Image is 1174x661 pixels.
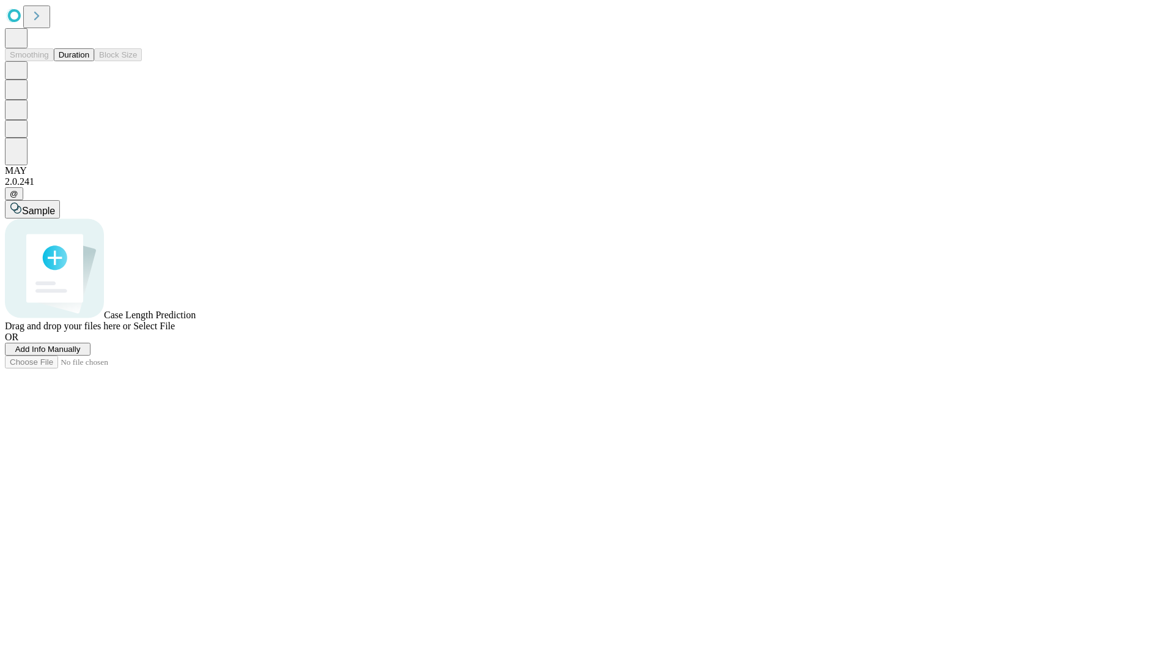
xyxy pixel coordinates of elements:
[133,321,175,331] span: Select File
[94,48,142,61] button: Block Size
[5,343,90,356] button: Add Info Manually
[10,189,18,198] span: @
[5,321,131,331] span: Drag and drop your files here or
[5,200,60,218] button: Sample
[5,332,18,342] span: OR
[5,48,54,61] button: Smoothing
[5,187,23,200] button: @
[54,48,94,61] button: Duration
[5,165,1169,176] div: MAY
[15,345,81,354] span: Add Info Manually
[5,176,1169,187] div: 2.0.241
[104,310,196,320] span: Case Length Prediction
[22,206,55,216] span: Sample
